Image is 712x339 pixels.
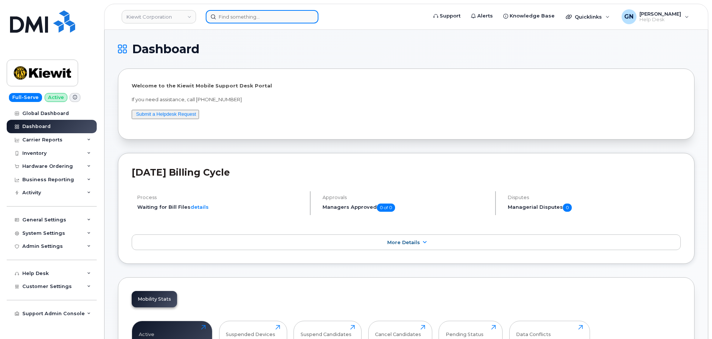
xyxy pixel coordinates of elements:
[226,325,275,337] div: Suspended Devices
[139,325,154,337] div: Active
[137,204,304,211] li: Waiting for Bill Files
[516,325,551,337] div: Data Conflicts
[190,204,209,210] a: details
[137,195,304,200] h4: Process
[508,204,681,212] h5: Managerial Disputes
[563,204,572,212] span: 0
[377,204,395,212] span: 0 of 0
[132,44,199,55] span: Dashboard
[323,195,489,200] h4: Approvals
[387,240,420,245] span: More Details
[132,82,681,89] p: Welcome to the Kiewit Mobile Support Desk Portal
[446,325,484,337] div: Pending Status
[132,167,681,178] h2: [DATE] Billing Cycle
[375,325,421,337] div: Cancel Candidates
[132,110,199,119] button: Submit a Helpdesk Request
[680,307,706,333] iframe: Messenger Launcher
[136,111,196,117] a: Submit a Helpdesk Request
[301,325,352,337] div: Suspend Candidates
[132,96,681,103] p: If you need assistance, call [PHONE_NUMBER]
[508,195,681,200] h4: Disputes
[323,204,489,212] h5: Managers Approved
